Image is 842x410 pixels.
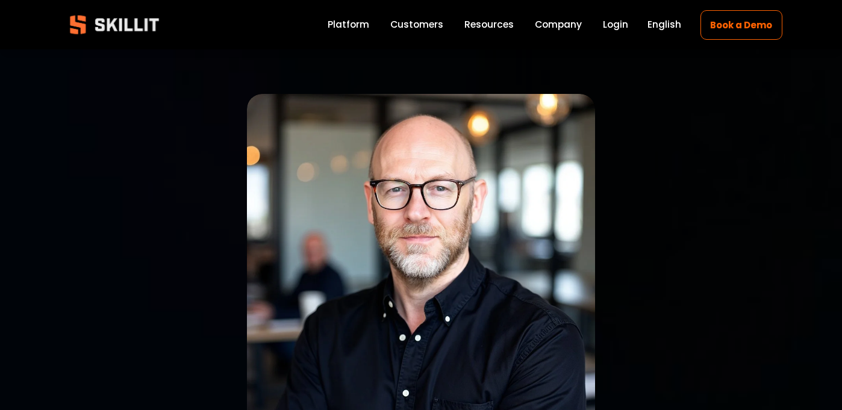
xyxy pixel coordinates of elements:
a: Customers [390,17,443,33]
a: folder dropdown [464,17,514,33]
a: Book a Demo [700,10,782,40]
a: Company [535,17,582,33]
a: Platform [328,17,369,33]
a: Login [603,17,628,33]
img: Skillit [60,7,169,43]
span: English [647,17,681,31]
div: language picker [647,17,681,33]
span: Resources [464,17,514,31]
